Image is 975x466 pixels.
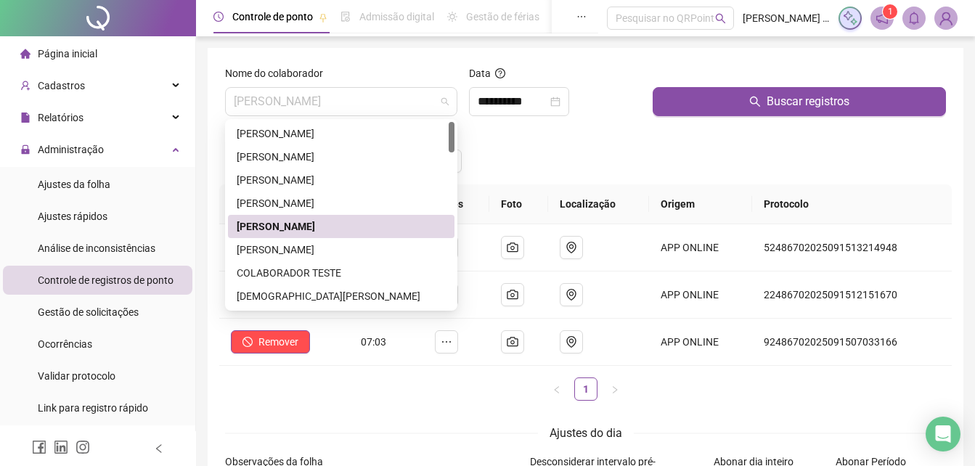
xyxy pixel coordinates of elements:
[228,122,454,145] div: ALISSON PIRES AZEVEDO
[611,385,619,394] span: right
[507,242,518,253] span: camera
[489,184,548,224] th: Foto
[38,370,115,382] span: Validar protocolo
[466,11,539,23] span: Gestão de férias
[154,443,164,454] span: left
[653,87,946,116] button: Buscar registros
[926,417,960,451] div: Open Intercom Messenger
[237,149,446,165] div: [PERSON_NAME]
[469,68,491,79] span: Data
[340,12,351,22] span: file-done
[228,285,454,308] div: CRISTIANO GONÇALVES PITANGA
[876,12,889,25] span: notification
[359,11,434,23] span: Admissão digital
[242,337,253,347] span: stop
[552,385,561,394] span: left
[232,11,313,23] span: Controle de ponto
[237,218,446,234] div: [PERSON_NAME]
[228,238,454,261] div: CAMILA FRANCO SANTOS
[883,4,897,19] sup: 1
[38,80,85,91] span: Cadastros
[545,377,568,401] li: Página anterior
[842,10,858,26] img: sparkle-icon.fc2bf0ac1784a2077858766a79e2daf3.svg
[447,12,457,22] span: sun
[574,377,597,401] li: 1
[38,112,83,123] span: Relatórios
[234,88,449,115] span: ANTONIO MARCOS SILVA
[20,81,30,91] span: user-add
[225,65,333,81] label: Nome do colaborador
[715,13,726,24] span: search
[38,306,139,318] span: Gestão de solicitações
[228,192,454,215] div: ANTONIO LUIS SACRAMENTO VIANA
[743,10,830,26] span: [PERSON_NAME] - Tecsar Engenharia
[237,265,446,281] div: COLABORADOR TESTE
[507,336,518,348] span: camera
[361,336,386,348] span: 07:03
[237,126,446,142] div: [PERSON_NAME]
[258,334,298,350] span: Remover
[548,184,649,224] th: Localização
[38,144,104,155] span: Administração
[54,440,68,454] span: linkedin
[228,168,454,192] div: ANILTON DA CONCEIÇÃO
[566,242,577,253] span: environment
[213,12,224,22] span: clock-circle
[237,172,446,188] div: [PERSON_NAME]
[228,145,454,168] div: AMARILDO BARRETO DOS SANTOS
[649,319,753,366] td: APP ONLINE
[888,7,893,17] span: 1
[319,13,327,22] span: pushpin
[38,179,110,190] span: Ajustes da folha
[575,378,597,400] a: 1
[38,210,107,222] span: Ajustes rápidos
[228,215,454,238] div: ANTONIO MARCOS SILVA
[38,402,148,414] span: Link para registro rápido
[935,7,957,29] img: 85294
[603,377,627,401] button: right
[237,242,446,258] div: [PERSON_NAME]
[38,48,97,60] span: Página inicial
[752,271,952,319] td: 22486702025091512151670
[228,261,454,285] div: COLABORADOR TESTE
[603,377,627,401] li: Próxima página
[749,96,761,107] span: search
[231,330,310,353] button: Remover
[38,338,92,350] span: Ocorrências
[550,426,622,440] span: Ajustes do dia
[752,184,952,224] th: Protocolo
[649,184,753,224] th: Origem
[38,274,174,286] span: Controle de registros de ponto
[237,195,446,211] div: [PERSON_NAME]
[20,49,30,59] span: home
[767,93,849,110] span: Buscar registros
[441,336,452,348] span: ellipsis
[752,319,952,366] td: 92486702025091507033166
[38,242,155,254] span: Análise de inconsistências
[545,377,568,401] button: left
[495,68,505,78] span: question-circle
[566,336,577,348] span: environment
[752,224,952,271] td: 52486702025091513214948
[576,12,587,22] span: ellipsis
[907,12,921,25] span: bell
[237,288,446,304] div: [DEMOGRAPHIC_DATA][PERSON_NAME]
[32,440,46,454] span: facebook
[20,144,30,155] span: lock
[76,440,90,454] span: instagram
[649,224,753,271] td: APP ONLINE
[507,289,518,301] span: camera
[20,113,30,123] span: file
[566,289,577,301] span: environment
[649,271,753,319] td: APP ONLINE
